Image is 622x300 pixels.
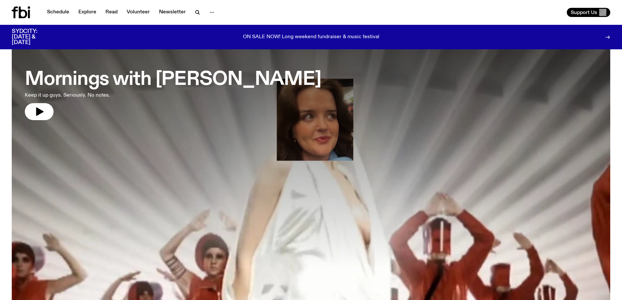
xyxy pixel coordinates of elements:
a: Schedule [43,8,73,17]
p: Keep it up guys. Seriously. No notes. [25,91,192,99]
a: Mornings with [PERSON_NAME]Keep it up guys. Seriously. No notes. [25,64,321,120]
h3: SYDCITY: [DATE] & [DATE] [12,29,54,45]
a: Newsletter [155,8,190,17]
h3: Mornings with [PERSON_NAME] [25,71,321,89]
button: Support Us [567,8,610,17]
a: Volunteer [123,8,154,17]
a: Explore [74,8,100,17]
span: Support Us [571,9,597,15]
p: ON SALE NOW! Long weekend fundraiser & music festival [243,34,379,40]
a: Read [102,8,121,17]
